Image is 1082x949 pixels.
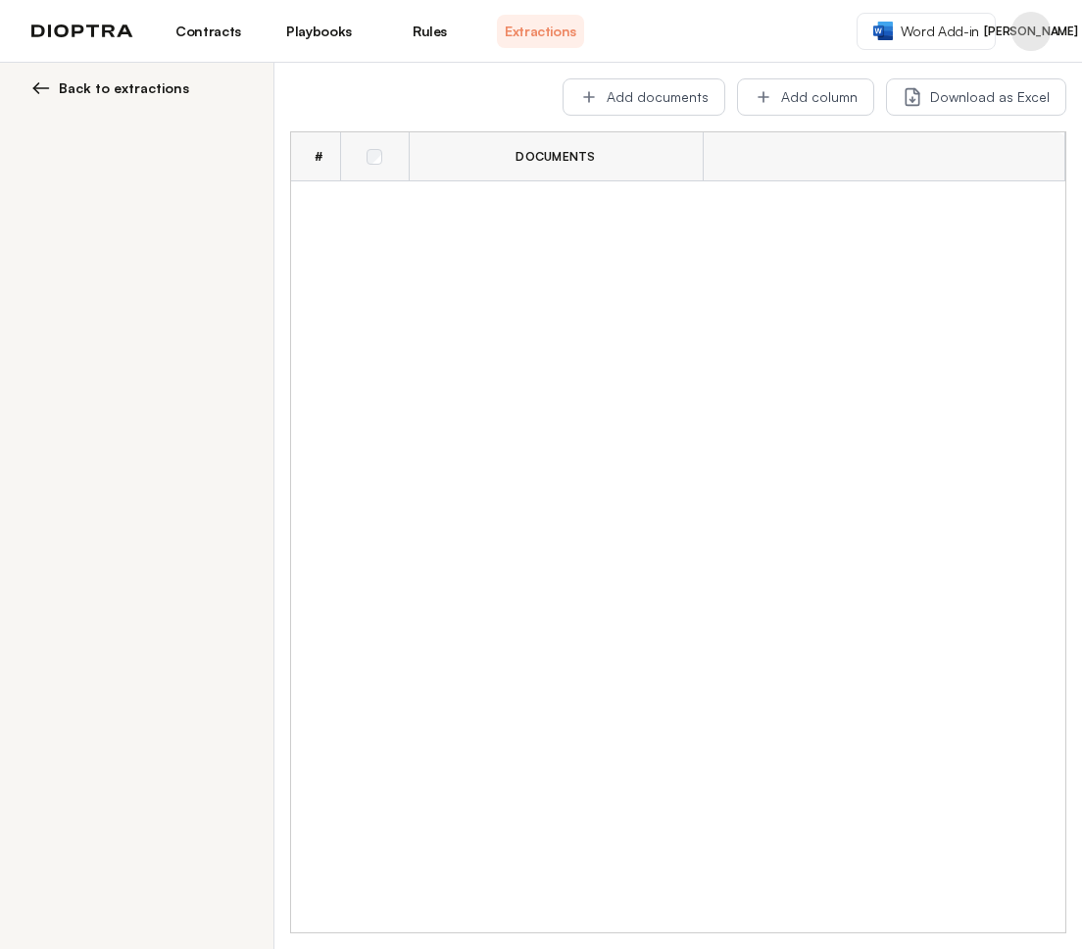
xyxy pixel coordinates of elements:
img: left arrow [31,78,51,98]
a: Contracts [165,15,252,48]
img: logo [31,25,133,38]
a: Extractions [497,15,584,48]
button: Profile menu [1011,12,1051,51]
a: Word Add-in [857,13,996,50]
span: Back to extractions [59,78,189,98]
th: Documents [409,132,703,181]
a: Playbooks [275,15,363,48]
a: Rules [386,15,473,48]
button: Back to extractions [31,78,250,98]
span: Word Add-in [901,22,979,41]
span: [PERSON_NAME] [984,24,1077,39]
th: # [291,132,340,181]
button: Add documents [563,78,725,116]
button: Download as Excel [886,78,1066,116]
button: Add column [737,78,874,116]
img: word [873,22,893,40]
div: Jacques Arnoux [1011,12,1051,51]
